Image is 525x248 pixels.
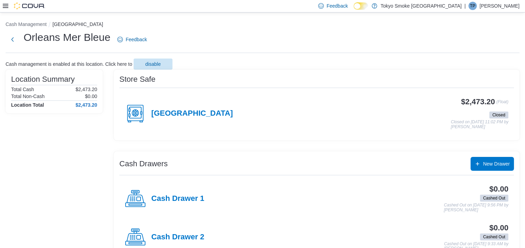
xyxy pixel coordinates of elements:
[489,224,508,232] h3: $0.00
[489,112,508,118] span: Closed
[483,195,505,201] span: Cashed Out
[126,36,147,43] span: Feedback
[151,233,204,242] h4: Cash Drawer 2
[444,203,508,212] p: Cashed Out on [DATE] 9:56 PM by [PERSON_NAME]
[480,233,508,240] span: Cashed Out
[471,157,514,171] button: New Drawer
[354,2,368,10] input: Dark Mode
[52,21,103,27] button: [GEOGRAPHIC_DATA]
[11,87,34,92] h6: Total Cash
[468,2,477,10] div: Tyler Perry
[134,59,172,70] button: disable
[381,2,462,10] p: Tokyo Smoke [GEOGRAPHIC_DATA]
[461,98,495,106] h3: $2,473.20
[119,160,168,168] h3: Cash Drawers
[11,75,75,83] h3: Location Summary
[151,109,233,118] h4: [GEOGRAPHIC_DATA]
[483,234,505,240] span: Cashed Out
[327,2,348,9] span: Feedback
[496,98,508,110] p: (Float)
[464,2,466,10] p: |
[145,61,161,68] span: disable
[451,120,508,129] p: Closed on [DATE] 11:02 PM by [PERSON_NAME]
[85,94,97,99] p: $0.00
[115,33,150,46] a: Feedback
[76,87,97,92] p: $2,473.20
[24,30,110,44] h1: Orleans Mer Bleue
[6,61,132,67] p: Cash management is enabled at this location. Click here to
[11,102,44,108] h4: Location Total
[14,2,45,9] img: Cova
[480,195,508,202] span: Cashed Out
[151,194,204,203] h4: Cash Drawer 1
[6,21,46,27] button: Cash Management
[489,185,508,193] h3: $0.00
[6,21,519,29] nav: An example of EuiBreadcrumbs
[480,2,519,10] p: [PERSON_NAME]
[492,112,505,118] span: Closed
[483,160,510,167] span: New Drawer
[11,94,45,99] h6: Total Non-Cash
[119,75,155,83] h3: Store Safe
[76,102,97,108] h4: $2,473.20
[470,2,475,10] span: TP
[6,33,19,46] button: Next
